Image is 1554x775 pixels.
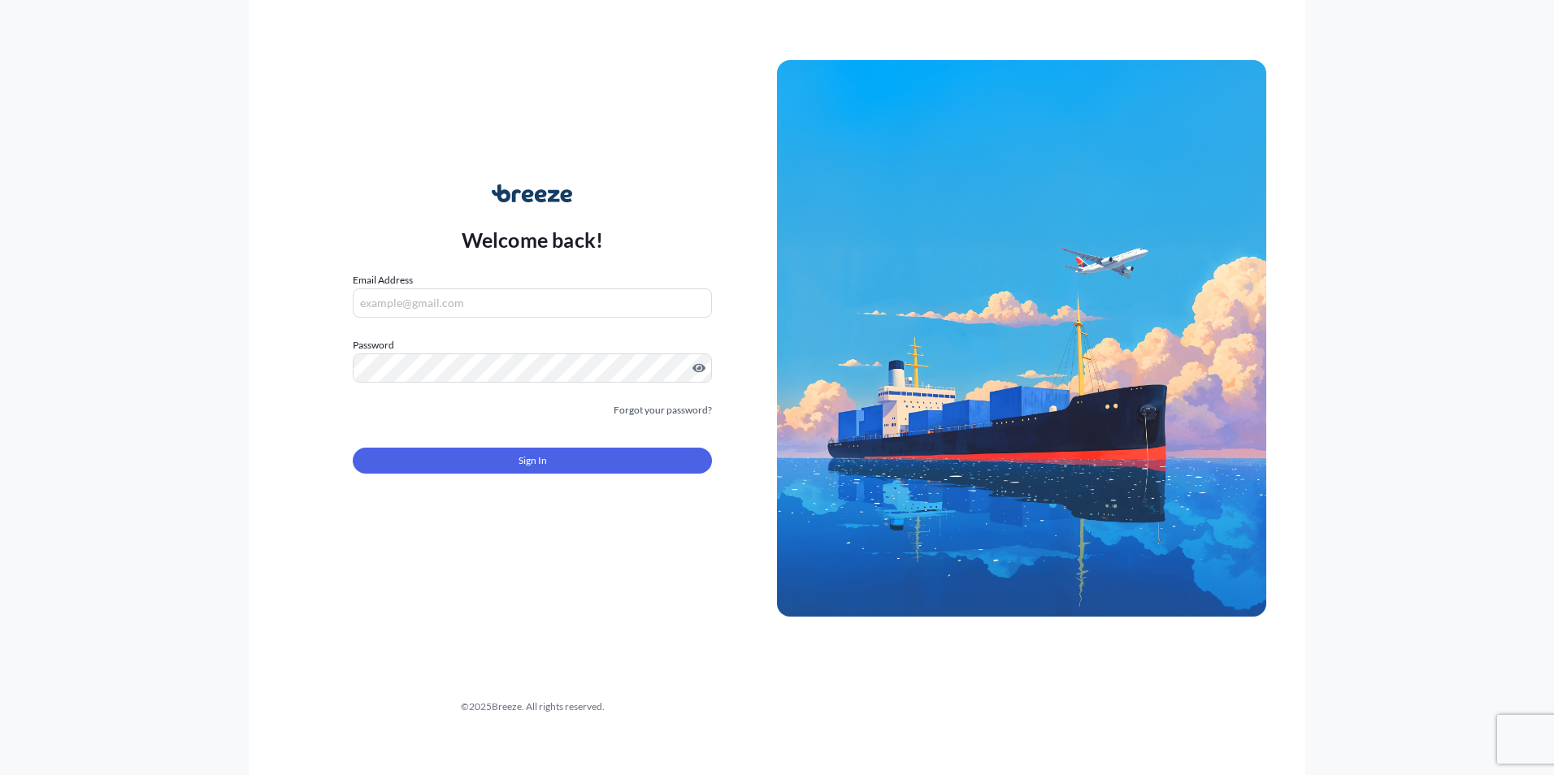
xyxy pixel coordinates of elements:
button: Show password [692,362,705,375]
p: Welcome back! [462,227,604,253]
div: © 2025 Breeze. All rights reserved. [288,699,777,715]
a: Forgot your password? [614,402,712,418]
label: Password [353,337,712,353]
img: Ship illustration [777,60,1266,616]
input: example@gmail.com [353,288,712,318]
label: Email Address [353,272,413,288]
button: Sign In [353,448,712,474]
span: Sign In [519,452,547,469]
